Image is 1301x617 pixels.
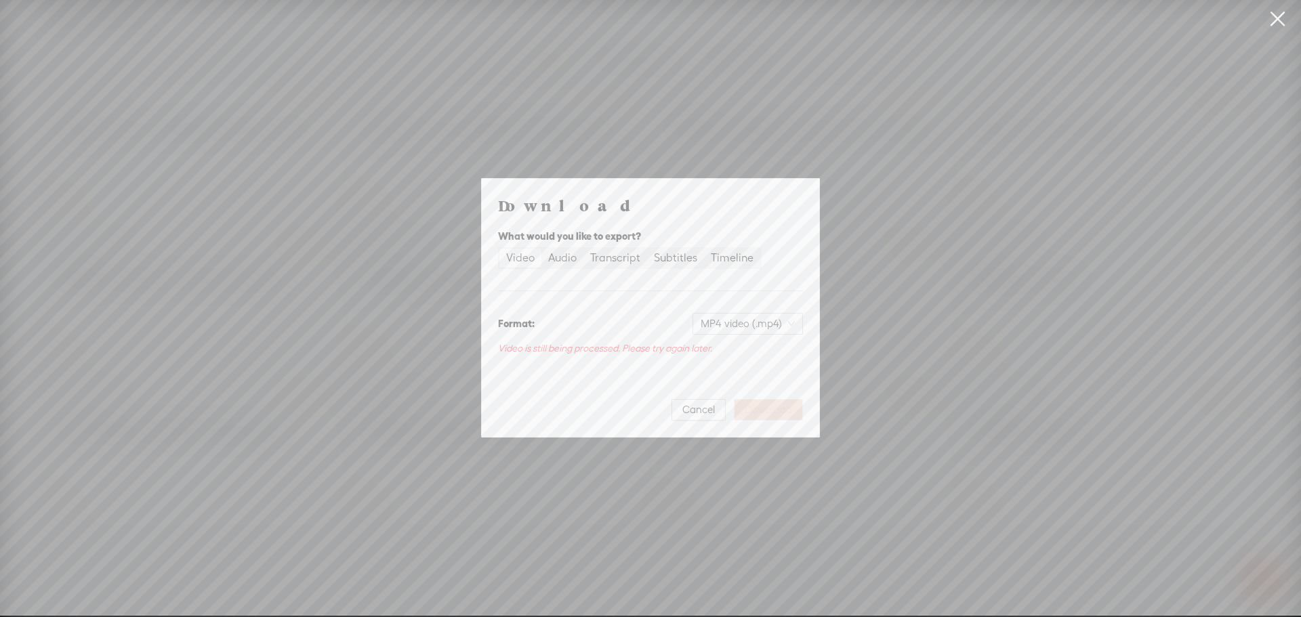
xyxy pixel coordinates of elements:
[672,399,726,421] button: Cancel
[498,228,803,244] div: What would you like to export?
[506,249,535,268] div: Video
[711,249,753,268] div: Timeline
[654,249,697,268] div: Subtitles
[498,343,712,354] span: Video is still being processed. Please try again later.
[548,249,577,268] div: Audio
[498,195,803,215] h4: Download
[498,247,762,269] div: segmented control
[590,249,640,268] div: Transcript
[498,316,535,332] div: Format:
[701,314,795,334] span: MP4 video (.mp4)
[682,403,715,417] span: Cancel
